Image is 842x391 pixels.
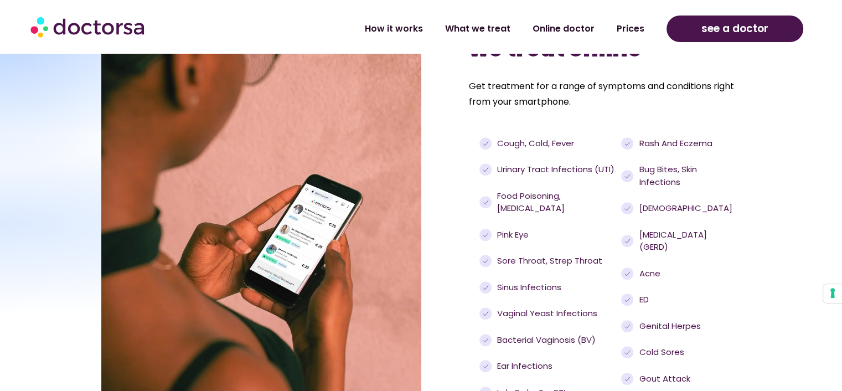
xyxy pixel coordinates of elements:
[494,255,602,267] span: Sore throat, strep throat
[434,16,521,42] a: What we treat
[637,202,732,215] span: [DEMOGRAPHIC_DATA]
[479,360,616,373] a: Ear infections
[494,163,614,176] span: Urinary tract infections (UTI)
[637,267,660,280] span: Acne
[494,334,596,347] span: Bacterial Vaginosis (BV)
[637,320,701,333] span: Genital Herpes
[667,16,803,42] a: see a doctor
[621,373,732,385] a: Gout attack
[479,163,616,176] a: Urinary tract infections (UTI)
[637,229,732,254] span: [MEDICAL_DATA] (GERD)
[494,229,529,241] span: Pink eye
[621,267,732,280] a: Acne
[621,346,732,359] a: Cold sores
[479,229,616,241] a: Pink eye
[637,373,690,385] span: Gout attack
[479,255,616,267] a: Sore throat, strep throat
[469,79,741,110] p: Get treatment for a range of symptoms and conditions right from your smartphone.
[637,346,684,359] span: Cold sores
[621,202,732,215] a: [DEMOGRAPHIC_DATA]
[479,281,616,294] a: Sinus infections
[621,163,732,188] a: Bug bites, skin infections
[637,294,649,306] span: ED
[469,9,741,62] h2: Some conditions
[479,190,616,215] a: Food poisoning, [MEDICAL_DATA]
[494,281,561,294] span: Sinus infections
[606,16,655,42] a: Prices
[637,137,712,150] span: Rash and eczema
[222,16,655,42] nav: Menu
[479,137,616,150] a: Cough, cold, fever
[701,20,768,38] span: see a doctor
[354,16,434,42] a: How it works
[823,284,842,303] button: Your consent preferences for tracking technologies
[494,360,552,373] span: Ear infections
[637,163,732,188] span: Bug bites, skin infections
[494,307,597,320] span: Vaginal yeast infections
[479,334,616,347] a: Bacterial Vaginosis (BV)
[494,190,616,215] span: Food poisoning, [MEDICAL_DATA]
[494,137,574,150] span: Cough, cold, fever
[479,307,616,320] a: Vaginal yeast infections
[621,137,732,150] a: Rash and eczema
[521,16,606,42] a: Online doctor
